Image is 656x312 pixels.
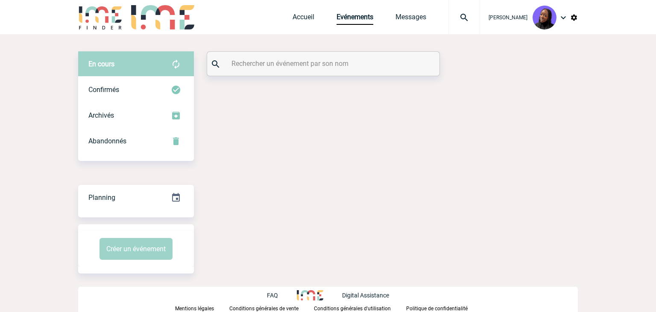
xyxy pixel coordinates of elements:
[293,13,314,25] a: Accueil
[175,306,214,312] p: Mentions légales
[267,292,278,299] p: FAQ
[78,103,194,128] div: Retrouvez ici tous les événements que vous avez décidé d'archiver
[267,291,297,299] a: FAQ
[175,304,229,312] a: Mentions légales
[229,304,314,312] a: Conditions générales de vente
[100,238,173,260] button: Créer un événement
[88,86,119,94] span: Confirmés
[229,306,299,312] p: Conditions générales de vente
[88,111,114,119] span: Archivés
[337,13,373,25] a: Evénements
[395,13,426,25] a: Messages
[533,6,556,30] img: 131349-0.png
[297,290,323,300] img: http://www.idealmeetingsevents.fr/
[78,184,194,210] a: Planning
[78,51,194,77] div: Retrouvez ici tous vos évènements avant confirmation
[78,5,123,30] img: IME-Finder
[406,304,481,312] a: Politique de confidentialité
[314,306,391,312] p: Conditions générales d'utilisation
[314,304,406,312] a: Conditions générales d'utilisation
[88,137,126,145] span: Abandonnés
[229,57,419,70] input: Rechercher un événement par son nom
[342,292,389,299] p: Digital Assistance
[489,15,527,21] span: [PERSON_NAME]
[88,193,115,202] span: Planning
[78,128,194,154] div: Retrouvez ici tous vos événements annulés
[406,306,468,312] p: Politique de confidentialité
[88,60,114,68] span: En cours
[78,185,194,211] div: Retrouvez ici tous vos événements organisés par date et état d'avancement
